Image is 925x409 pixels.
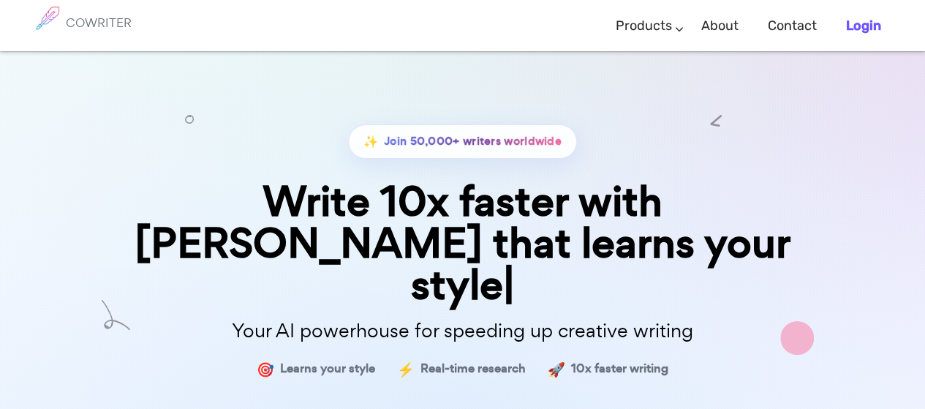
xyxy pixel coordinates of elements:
span: Learns your style [280,359,375,380]
span: 🚀 [548,359,565,380]
b: Login [846,18,881,34]
span: Join 50,000+ writers worldwide [384,131,562,152]
p: Your AI powerhouse for speeding up creative writing [97,315,828,347]
span: 🎯 [257,359,274,380]
span: ⚡ [397,359,415,380]
a: Contact [768,4,817,48]
div: Write 10x faster with [PERSON_NAME] that learns your style [97,181,828,307]
h6: COWRITER [66,16,132,29]
span: Real-time research [420,359,526,380]
a: About [701,4,739,48]
span: 10x faster writing [571,359,668,380]
a: Products [616,4,672,48]
a: Login [846,4,881,48]
span: ✨ [363,131,378,152]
